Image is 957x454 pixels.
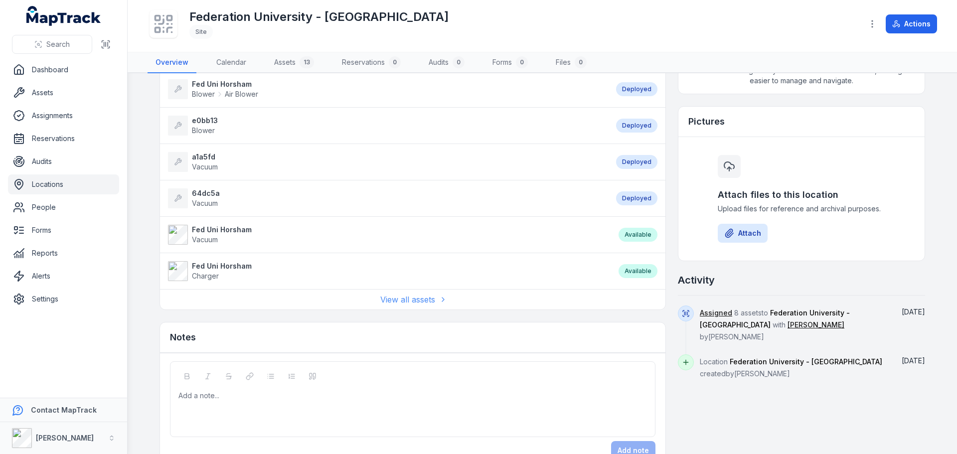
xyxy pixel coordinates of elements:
[453,56,465,68] div: 0
[8,129,119,149] a: Reservations
[8,174,119,194] a: Locations
[12,35,92,54] button: Search
[334,52,409,73] a: Reservations0
[678,273,715,287] h2: Activity
[300,56,314,68] div: 13
[26,6,101,26] a: MapTrack
[192,79,258,89] strong: Fed Uni Horsham
[168,152,606,172] a: a1a5fdVacuum
[730,357,882,366] span: Federation University - [GEOGRAPHIC_DATA]
[575,56,587,68] div: 0
[902,307,925,316] span: [DATE]
[902,356,925,365] time: 7/25/2025, 9:17:34 AM
[700,357,882,378] span: Location created by [PERSON_NAME]
[421,52,473,73] a: Audits0
[718,224,768,243] button: Attach
[148,52,196,73] a: Overview
[516,56,528,68] div: 0
[616,119,657,133] div: Deployed
[168,261,609,281] a: Fed Uni HorshamCharger
[168,116,606,136] a: e0bb13Blower
[192,152,218,162] strong: a1a5fd
[788,320,844,330] a: [PERSON_NAME]
[168,188,606,208] a: 64dc5aVacuum
[619,264,657,278] div: Available
[8,243,119,263] a: Reports
[700,308,732,318] a: Assigned
[8,83,119,103] a: Assets
[700,308,850,341] span: 8 assets to with by [PERSON_NAME]
[8,289,119,309] a: Settings
[192,261,252,271] strong: Fed Uni Horsham
[8,266,119,286] a: Alerts
[616,155,657,169] div: Deployed
[192,235,218,244] span: Vacuum
[225,89,258,99] span: Air Blower
[678,58,925,94] span: Add zones to organise your location into distinct areas, making it easier to manage and navigate.
[192,272,219,280] span: Charger
[548,52,595,73] a: Files0
[192,126,215,135] span: Blower
[616,191,657,205] div: Deployed
[688,115,725,129] h3: Pictures
[189,9,449,25] h1: Federation University - [GEOGRAPHIC_DATA]
[718,188,885,202] h3: Attach files to this location
[718,204,885,214] span: Upload files for reference and archival purposes.
[192,116,218,126] strong: e0bb13
[8,151,119,171] a: Audits
[619,228,657,242] div: Available
[192,199,218,207] span: Vacuum
[168,225,609,245] a: Fed Uni HorshamVacuum
[380,294,445,305] a: View all assets
[389,56,401,68] div: 0
[192,162,218,171] span: Vacuum
[208,52,254,73] a: Calendar
[902,356,925,365] span: [DATE]
[189,25,213,39] div: Site
[192,225,252,235] strong: Fed Uni Horsham
[36,434,94,442] strong: [PERSON_NAME]
[8,197,119,217] a: People
[902,307,925,316] time: 8/14/2025, 3:45:52 PM
[192,89,215,99] span: Blower
[46,39,70,49] span: Search
[8,60,119,80] a: Dashboard
[8,106,119,126] a: Assignments
[266,52,322,73] a: Assets13
[886,14,937,33] button: Actions
[170,330,196,344] h3: Notes
[192,188,220,198] strong: 64dc5a
[484,52,536,73] a: Forms0
[31,406,97,414] strong: Contact MapTrack
[168,79,606,99] a: Fed Uni HorshamBlowerAir Blower
[8,220,119,240] a: Forms
[616,82,657,96] div: Deployed
[700,308,850,329] span: Federation University - [GEOGRAPHIC_DATA]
